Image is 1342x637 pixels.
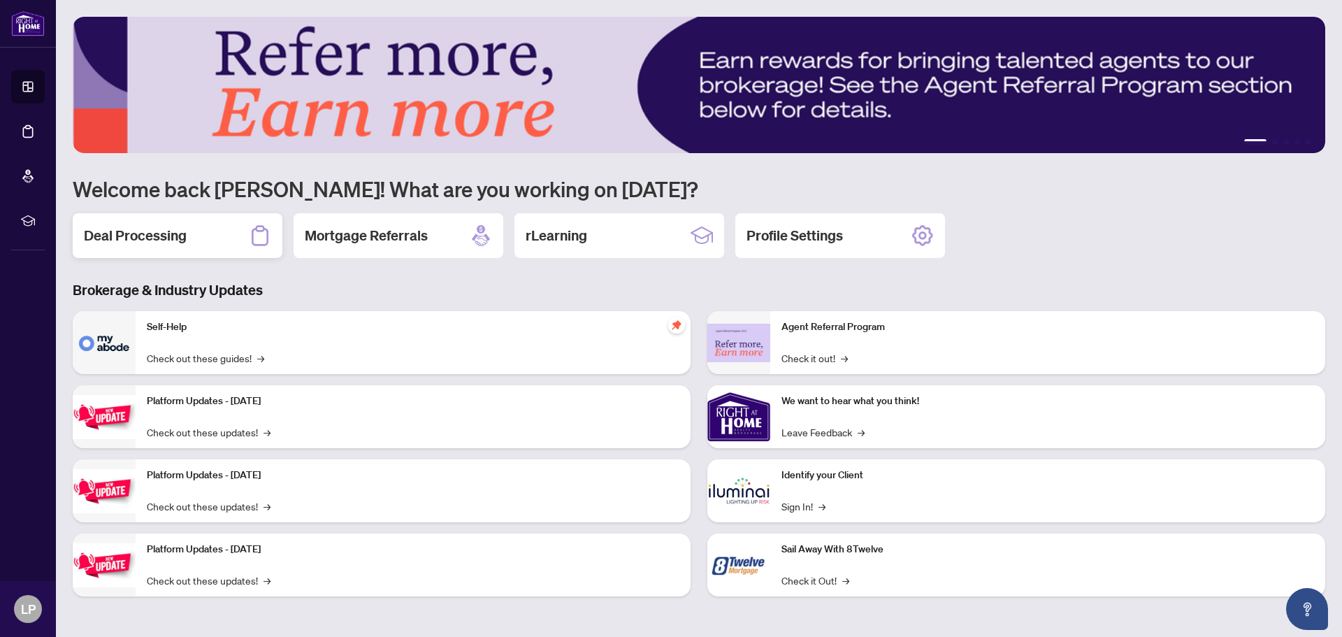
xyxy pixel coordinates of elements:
p: Platform Updates - [DATE] [147,542,679,557]
button: 1 [1244,139,1267,145]
a: Check out these updates!→ [147,499,270,514]
a: Check it out!→ [781,350,848,366]
img: Platform Updates - June 23, 2025 [73,543,136,587]
h2: Profile Settings [746,226,843,245]
span: → [858,424,865,440]
img: Platform Updates - July 8, 2025 [73,469,136,513]
span: → [842,573,849,588]
button: 4 [1294,139,1300,145]
img: logo [11,10,45,36]
p: Platform Updates - [DATE] [147,394,679,409]
p: Identify your Client [781,468,1314,483]
a: Check out these updates!→ [147,573,270,588]
span: → [264,424,270,440]
p: We want to hear what you think! [781,394,1314,409]
img: Sail Away With 8Twelve [707,534,770,596]
img: Identify your Client [707,459,770,522]
button: 2 [1272,139,1278,145]
span: → [264,573,270,588]
img: We want to hear what you think! [707,385,770,448]
p: Self-Help [147,320,679,335]
p: Agent Referral Program [781,320,1314,335]
h3: Brokerage & Industry Updates [73,280,1325,300]
button: 3 [1283,139,1289,145]
span: → [841,350,848,366]
span: → [257,350,264,366]
img: Self-Help [73,311,136,374]
button: Open asap [1286,588,1328,630]
button: 5 [1306,139,1311,145]
span: → [818,499,825,514]
a: Leave Feedback→ [781,424,865,440]
span: → [264,499,270,514]
h2: Mortgage Referrals [305,226,428,245]
img: Agent Referral Program [707,324,770,362]
p: Sail Away With 8Twelve [781,542,1314,557]
a: Sign In!→ [781,499,825,514]
img: Platform Updates - July 21, 2025 [73,395,136,439]
a: Check it Out!→ [781,573,849,588]
a: Check out these updates!→ [147,424,270,440]
p: Platform Updates - [DATE] [147,468,679,483]
h1: Welcome back [PERSON_NAME]! What are you working on [DATE]? [73,176,1325,202]
span: pushpin [668,317,685,334]
a: Check out these guides!→ [147,350,264,366]
img: Slide 0 [73,17,1325,153]
h2: rLearning [526,226,587,245]
h2: Deal Processing [84,226,187,245]
span: LP [21,599,36,619]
